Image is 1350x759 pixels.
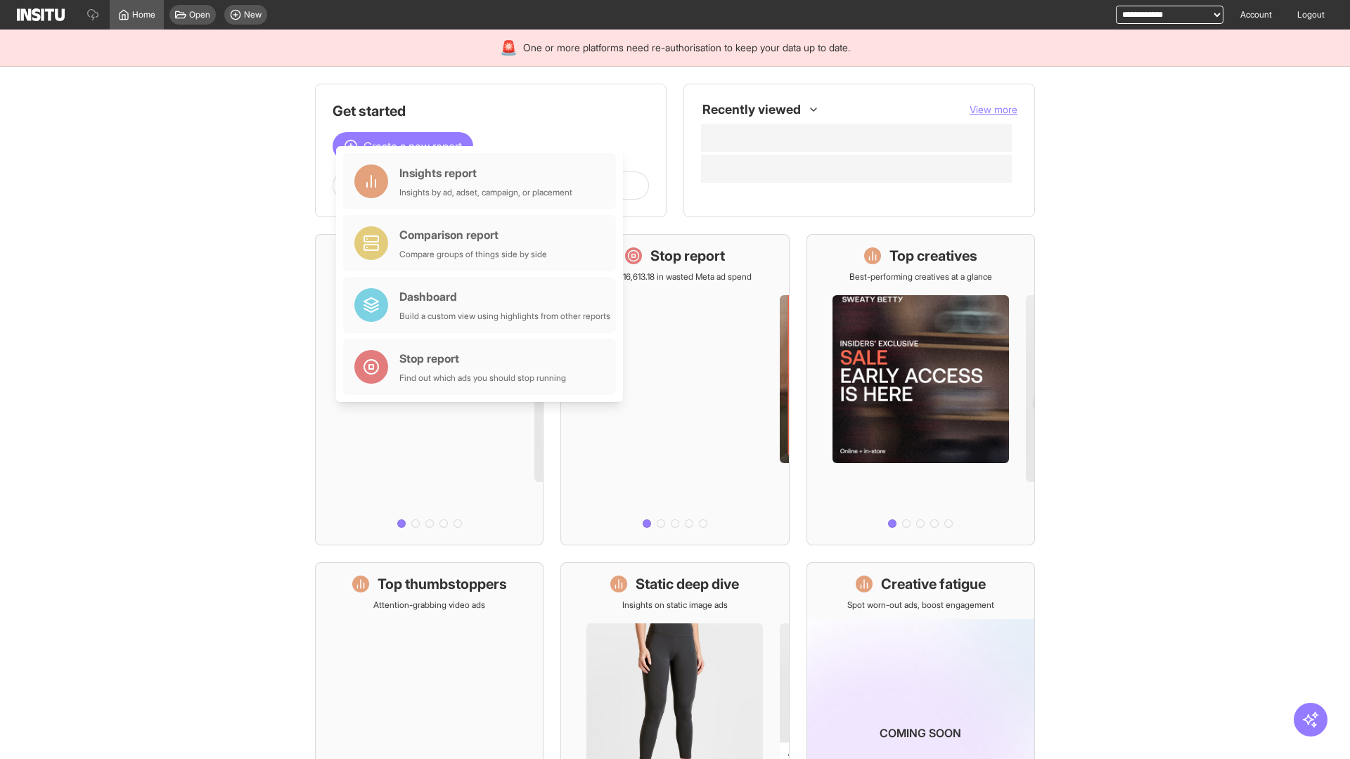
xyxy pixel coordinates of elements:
[373,599,485,611] p: Attention-grabbing video ads
[622,599,728,611] p: Insights on static image ads
[560,234,789,545] a: Stop reportSave £16,613.18 in wasted Meta ad spend
[364,138,462,155] span: Create a new report
[399,372,566,384] div: Find out which ads you should stop running
[315,234,544,545] a: What's live nowSee all active ads instantly
[399,226,547,243] div: Comparison report
[970,103,1017,117] button: View more
[636,574,739,594] h1: Static deep dive
[523,41,850,55] span: One or more platforms need re-authorisation to keep your data up to date.
[378,574,507,594] h1: Top thumbstoppers
[399,249,547,260] div: Compare groups of things side by side
[849,271,992,283] p: Best-performing creatives at a glance
[399,350,566,367] div: Stop report
[806,234,1035,545] a: Top creativesBest-performing creatives at a glance
[399,311,610,322] div: Build a custom view using highlights from other reports
[333,132,473,160] button: Create a new report
[17,8,65,21] img: Logo
[650,246,725,266] h1: Stop report
[399,187,572,198] div: Insights by ad, adset, campaign, or placement
[399,288,610,305] div: Dashboard
[970,103,1017,115] span: View more
[189,9,210,20] span: Open
[598,271,752,283] p: Save £16,613.18 in wasted Meta ad spend
[399,164,572,181] div: Insights report
[244,9,262,20] span: New
[333,101,649,121] h1: Get started
[889,246,977,266] h1: Top creatives
[132,9,155,20] span: Home
[500,38,517,58] div: 🚨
